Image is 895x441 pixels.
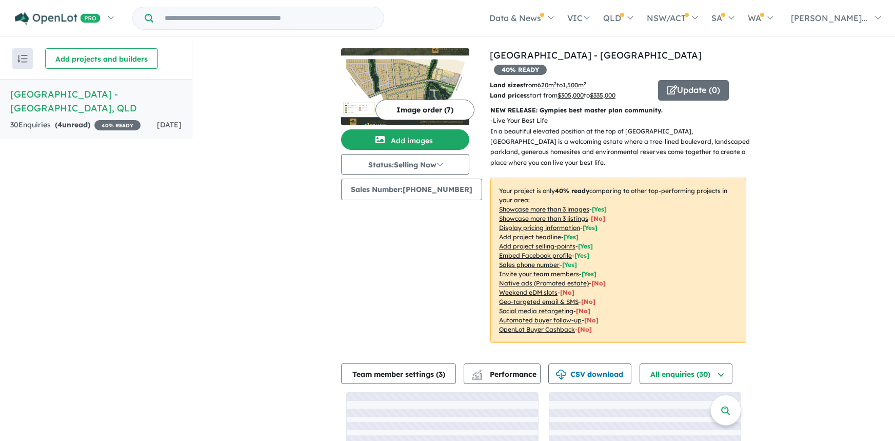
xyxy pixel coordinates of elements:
u: $ 305,000 [558,91,584,99]
u: Geo-targeted email & SMS [499,298,579,305]
span: [ Yes ] [574,252,589,259]
u: Automated buyer follow-up [499,316,582,324]
button: CSV download [548,363,631,384]
span: [ No ] [591,215,605,222]
img: Bellagrove Estate - Pie Creek [341,48,469,125]
u: 620 m [538,81,556,89]
input: Try estate name, suburb, builder or developer [155,7,382,29]
span: [No] [591,279,606,287]
span: [ Yes ] [583,224,598,232]
span: [ Yes ] [562,261,577,269]
span: 3 [439,370,443,379]
img: line-chart.svg [472,370,482,375]
u: 1,500 m [563,81,586,89]
b: 40 % ready [555,187,589,195]
button: All enquiries (30) [640,363,732,384]
button: Add images [341,129,469,150]
span: [No] [576,307,590,315]
button: Update (0) [658,80,729,101]
p: start from [490,90,650,101]
button: Team member settings (3) [341,363,456,384]
span: [ Yes ] [592,205,607,213]
u: Native ads (Promoted estate) [499,279,589,287]
u: Display pricing information [499,224,580,232]
span: 40 % READY [494,65,547,75]
span: [DATE] [157,120,182,129]
span: to [584,91,615,99]
span: [ Yes ] [582,270,596,278]
p: from [490,80,650,90]
h5: [GEOGRAPHIC_DATA] - [GEOGRAPHIC_DATA] , QLD [10,87,182,115]
button: Sales Number:[PHONE_NUMBER] [341,179,482,200]
button: Image order (7) [375,100,474,120]
span: Performance [473,370,536,379]
b: Land sizes [490,81,523,89]
u: Sales phone number [499,261,560,269]
u: OpenLot Buyer Cashback [499,325,575,333]
img: download icon [556,370,566,380]
u: Showcase more than 3 images [499,205,589,213]
strong: ( unread) [55,120,90,129]
span: 40 % READY [94,120,141,130]
u: Social media retargeting [499,307,573,315]
u: Showcase more than 3 listings [499,215,588,222]
div: 30 Enquir ies [10,119,141,131]
u: $ 335,000 [590,91,615,99]
p: - Live Your Best Life In a beautiful elevated position at the top of [GEOGRAPHIC_DATA], [GEOGRAPH... [490,116,754,168]
span: [No] [581,298,595,305]
span: [ Yes ] [578,242,593,250]
u: Embed Facebook profile [499,252,572,259]
a: [GEOGRAPHIC_DATA] - [GEOGRAPHIC_DATA] [490,49,702,61]
button: Performance [464,363,541,384]
button: Status:Selling Now [341,154,469,175]
u: Invite your team members [499,270,579,278]
img: bar-chart.svg [472,373,482,380]
b: Land prices [490,91,527,99]
span: [PERSON_NAME]... [791,13,868,23]
u: Add project headline [499,233,561,241]
img: sort.svg [17,55,28,63]
button: Add projects and builders [45,48,158,69]
img: Openlot PRO Logo White [15,12,101,25]
span: [No] [584,316,599,324]
sup: 2 [554,81,556,86]
u: Weekend eDM slots [499,289,558,296]
span: 4 [57,120,62,129]
p: NEW RELEASE: Gympies best master plan community. [490,105,746,116]
u: Add project selling-points [499,242,575,250]
p: Your project is only comparing to other top-performing projects in your area: - - - - - - - - - -... [490,178,746,343]
sup: 2 [584,81,586,86]
span: [ Yes ] [564,233,579,241]
span: to [556,81,586,89]
span: [No] [578,325,592,333]
span: [No] [560,289,574,296]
